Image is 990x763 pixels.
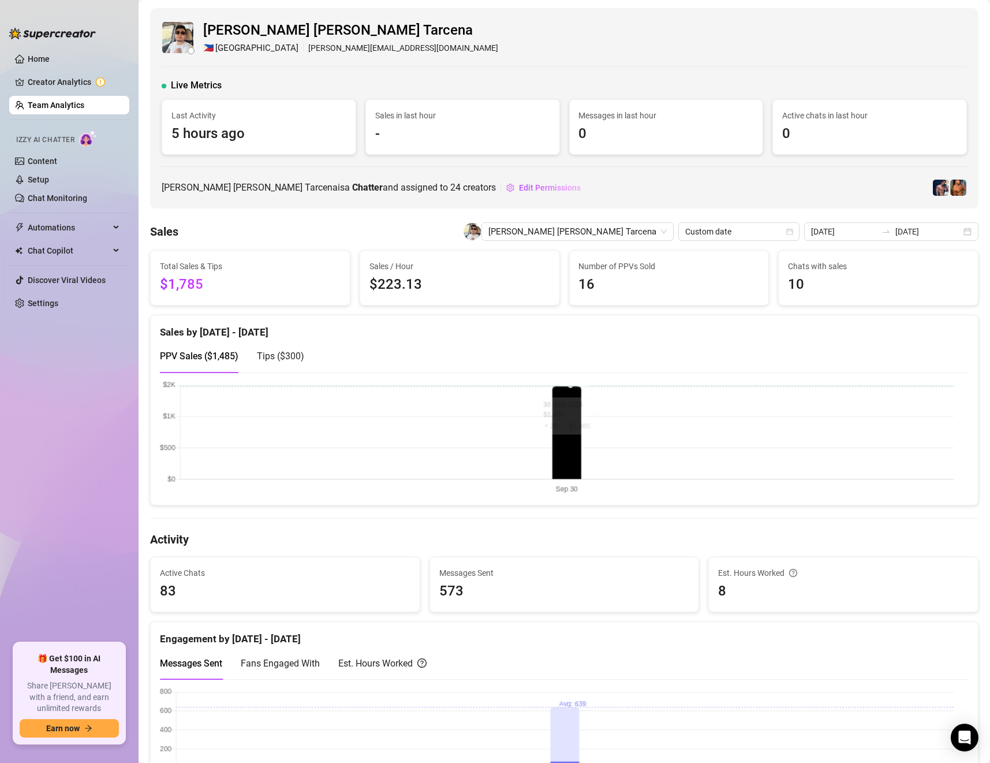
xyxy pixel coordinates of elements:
[15,223,24,232] span: thunderbolt
[160,351,238,362] span: PPV Sales ( $1,485 )
[28,54,50,64] a: Home
[369,260,550,273] span: Sales / Hour
[881,227,891,236] span: to
[811,225,877,238] input: Start date
[28,73,120,91] a: Creator Analytics exclamation-circle
[20,680,119,714] span: Share [PERSON_NAME] with a friend, and earn unlimited rewards
[160,580,410,602] span: 83
[488,223,667,240] span: Rick Gino Tarcena
[506,178,581,197] button: Edit Permissions
[150,531,978,548] h4: Activity
[28,157,57,166] a: Content
[718,580,969,602] span: 8
[718,567,969,579] div: Est. Hours Worked
[171,79,222,92] span: Live Metrics
[782,109,957,122] span: Active chats in last hour
[439,580,690,602] span: 573
[28,218,110,237] span: Automations
[579,260,760,273] span: Number of PPVs Sold
[257,351,304,362] span: Tips ( $300 )
[788,260,969,273] span: Chats with sales
[241,658,320,669] span: Fans Engaged With
[160,567,410,579] span: Active Chats
[28,175,49,184] a: Setup
[46,724,80,733] span: Earn now
[950,180,966,196] img: JG
[9,28,96,39] img: logo-BBDzfeDw.svg
[28,101,84,110] a: Team Analytics
[160,260,341,273] span: Total Sales & Tips
[160,315,969,340] div: Sales by [DATE] - [DATE]
[786,228,793,235] span: calendar
[203,20,498,42] span: [PERSON_NAME] [PERSON_NAME] Tarcena
[203,42,498,55] div: [PERSON_NAME][EMAIL_ADDRESS][DOMAIN_NAME]
[519,183,581,192] span: Edit Permissions
[464,223,481,240] img: Rick Gino Tarcena
[417,656,427,671] span: question-circle
[685,223,793,240] span: Custom date
[28,276,106,285] a: Discover Viral Videos
[579,274,760,296] span: 16
[28,241,110,260] span: Chat Copilot
[160,658,222,669] span: Messages Sent
[338,656,427,671] div: Est. Hours Worked
[28,299,58,308] a: Settings
[788,274,969,296] span: 10
[895,225,961,238] input: End date
[203,42,214,55] span: 🇵🇭
[162,180,496,195] span: [PERSON_NAME] [PERSON_NAME] Tarcena is a and assigned to creators
[881,227,891,236] span: swap-right
[20,719,119,738] button: Earn nowarrow-right
[28,193,87,203] a: Chat Monitoring
[215,42,298,55] span: [GEOGRAPHIC_DATA]
[782,123,957,145] span: 0
[450,182,461,193] span: 24
[79,130,97,147] img: AI Chatter
[16,135,74,146] span: Izzy AI Chatter
[375,123,550,145] span: -
[951,724,978,751] div: Open Intercom Messenger
[160,274,341,296] span: $1,785
[160,622,969,647] div: Engagement by [DATE] - [DATE]
[171,123,346,145] span: 5 hours ago
[84,724,92,732] span: arrow-right
[15,247,23,255] img: Chat Copilot
[171,109,346,122] span: Last Activity
[789,567,797,579] span: question-circle
[352,182,383,193] b: Chatter
[369,274,550,296] span: $223.13
[20,653,119,676] span: 🎁 Get $100 in AI Messages
[162,22,193,53] img: Rick Gino Tarcena
[506,184,514,192] span: setting
[579,109,754,122] span: Messages in last hour
[375,109,550,122] span: Sales in last hour
[933,180,949,196] img: Axel
[579,123,754,145] span: 0
[150,224,178,240] h4: Sales
[439,567,690,579] span: Messages Sent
